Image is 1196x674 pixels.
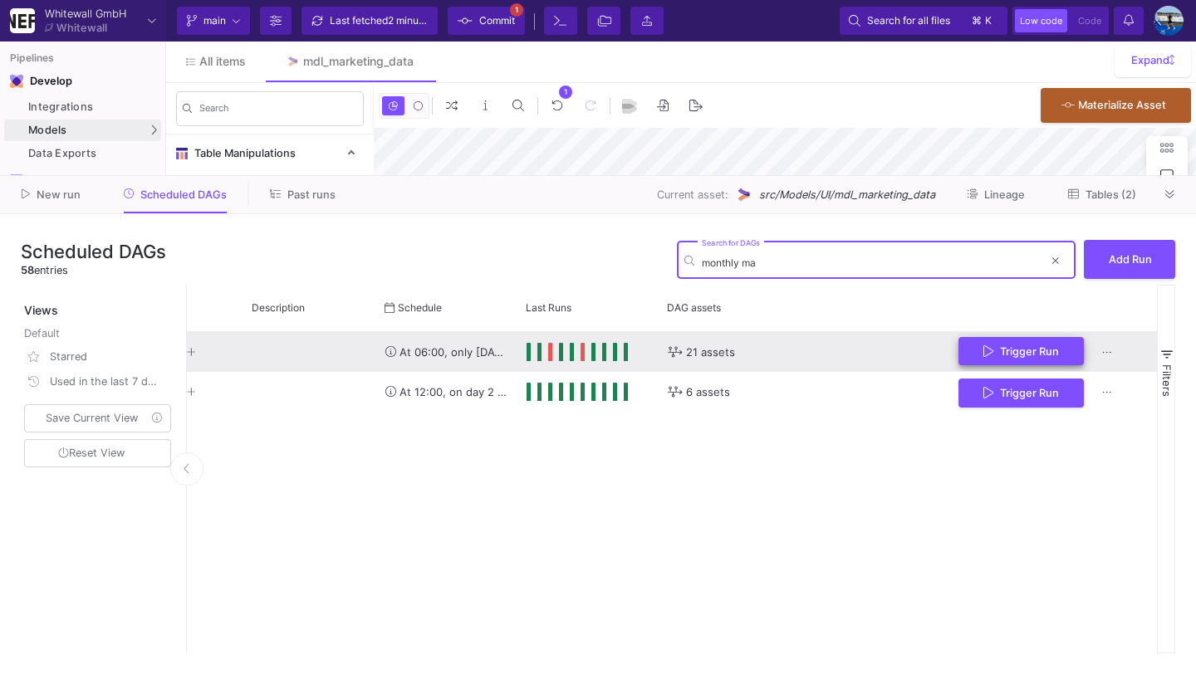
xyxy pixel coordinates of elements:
[166,172,374,442] div: Table Manipulations
[37,188,81,201] span: New run
[735,186,752,203] img: UI Model
[398,301,442,314] span: Schedule
[199,105,357,117] input: Search
[840,7,1007,35] button: Search for all files⌘k
[385,333,508,372] div: At 06:00, only [DATE]
[287,188,336,201] span: Past runs
[21,369,174,394] button: Used in the last 7 days
[972,11,982,31] span: ⌘
[21,262,166,278] div: entries
[388,14,453,27] span: 2 minutes ago
[686,333,735,372] span: 21 assets
[10,8,35,33] img: YZ4Yr8zUCx6JYM5gIgaTIQYeTXdcwQjnYC8iZtTV.png
[686,373,730,412] span: 6 assets
[46,412,138,424] span: Save Current View
[657,187,728,203] span: Current asset:
[303,55,414,68] div: mdl_marketing_data
[958,379,1084,408] button: Trigger Run
[1000,386,1059,398] span: Trigger Run
[330,8,429,33] div: Last fetched
[10,75,23,88] img: Navigation icon
[203,8,226,33] span: main
[56,22,107,33] div: Whitewall
[21,285,178,319] div: Views
[1109,253,1152,266] span: Add Run
[1041,88,1191,123] button: Materialize Asset
[301,7,438,35] button: Last fetched2 minutes ago
[385,373,508,412] div: At 12:00, on day 2 of the month
[252,301,305,314] span: Description
[759,187,935,203] span: src/Models/UI/mdl_marketing_data
[958,337,1084,366] button: Trigger Run
[702,256,1043,269] input: Search...
[479,8,515,33] span: Commit
[1078,15,1101,27] span: Code
[28,147,157,160] div: Data Exports
[1086,188,1136,201] span: Tables (2)
[286,55,300,69] img: Tab icon
[1078,99,1166,111] span: Materialize Asset
[28,100,157,114] div: Integrations
[21,241,166,262] h3: Scheduled DAGs
[4,68,161,95] mat-expansion-panel-header: Navigation iconDevelop
[45,8,126,19] div: Whitewall GmbH
[526,301,571,314] span: Last Runs
[10,174,23,188] img: Navigation icon
[140,188,227,201] span: Scheduled DAGs
[984,188,1025,201] span: Lineage
[4,168,161,194] a: Navigation iconLineage
[967,11,998,31] button: ⌘k
[1000,344,1059,357] span: Trigger Run
[2,182,100,208] button: New run
[667,301,721,314] span: DAG assets
[50,369,161,394] div: Used in the last 7 days
[24,404,171,432] button: Save Current View
[21,264,34,276] span: 58
[21,344,174,369] button: Starred
[4,143,161,164] a: Data Exports
[1154,6,1184,36] img: AEdFTp4_RXFoBzJxSaYPMZp7Iyigz82078j9C0hFtL5t=s96-c
[28,124,67,137] span: Models
[188,147,296,160] span: Table Manipulations
[199,55,246,68] span: All items
[867,8,950,33] span: Search for all files
[1020,15,1062,27] span: Low code
[1084,240,1175,279] button: Add Run
[30,75,55,88] div: Develop
[448,7,525,35] button: Commit
[1048,182,1156,208] button: Tables (2)
[58,447,125,459] span: Reset View
[1015,9,1067,32] button: Low code
[1160,364,1174,397] span: Filters
[24,439,171,468] button: Reset View
[250,182,355,208] button: Past runs
[166,134,374,172] mat-expansion-panel-header: Table Manipulations
[30,174,138,188] div: Lineage
[4,96,161,118] a: Integrations
[1073,9,1106,32] button: Code
[24,325,174,344] div: Default
[947,182,1045,208] button: Lineage
[104,182,248,208] button: Scheduled DAGs
[177,7,250,35] button: main
[985,11,992,31] span: k
[50,344,161,369] div: Starred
